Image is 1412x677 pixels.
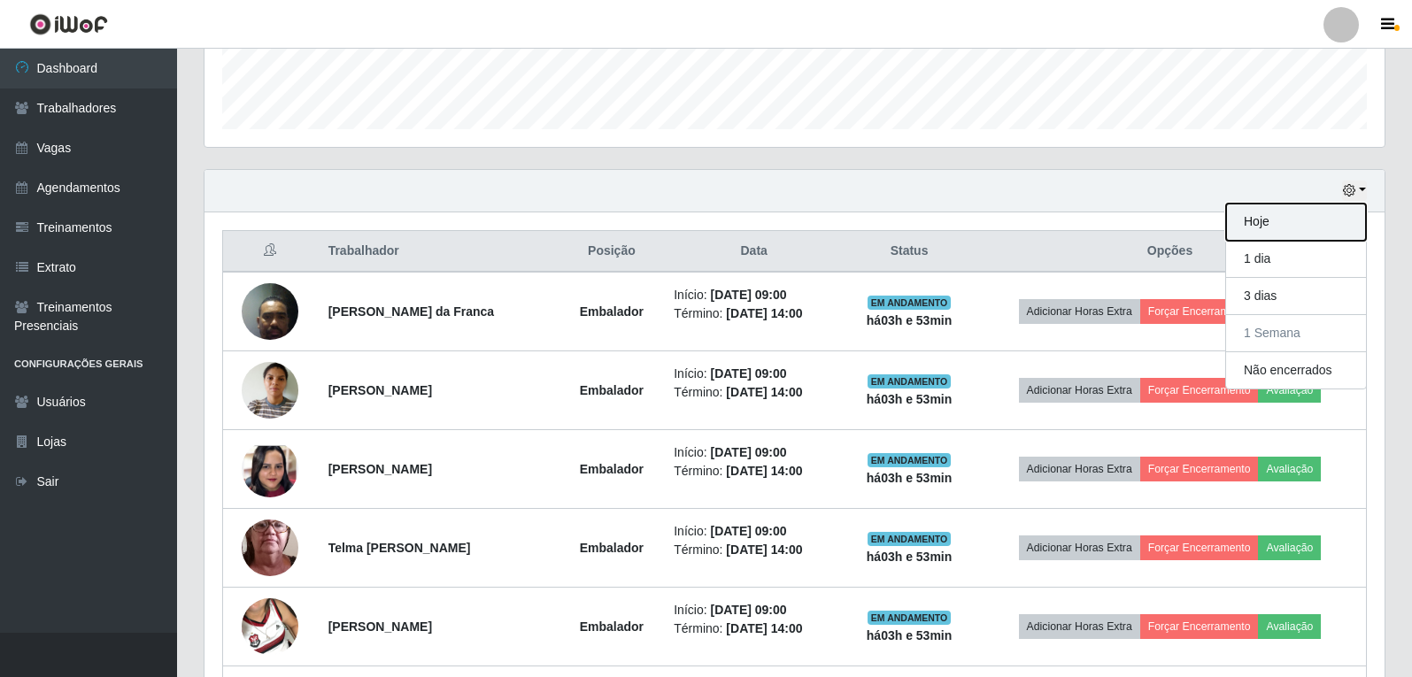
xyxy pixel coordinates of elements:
strong: Embalador [580,619,644,634]
button: 1 Semana [1226,315,1366,352]
time: [DATE] 14:00 [726,464,802,478]
time: [DATE] 14:00 [726,385,802,399]
li: Término: [674,304,834,323]
span: EM ANDAMENTO [868,453,952,467]
time: [DATE] 14:00 [726,542,802,557]
th: Opções [974,231,1367,273]
time: [DATE] 09:00 [710,445,786,459]
th: Status [845,231,974,273]
strong: Telma [PERSON_NAME] [328,541,471,555]
button: Avaliação [1258,378,1321,403]
span: EM ANDAMENTO [868,532,952,546]
button: Forçar Encerramento [1140,457,1259,481]
li: Início: [674,286,834,304]
li: Início: [674,601,834,619]
time: [DATE] 14:00 [726,621,802,635]
img: 1721310780980.jpeg [242,408,298,531]
img: 1744294731442.jpeg [242,485,298,611]
button: Avaliação [1258,535,1321,560]
strong: Embalador [580,304,644,319]
li: Início: [674,365,834,383]
th: Trabalhador [318,231,560,273]
time: [DATE] 09:00 [710,603,786,617]
button: Adicionar Horas Extra [1019,614,1140,639]
strong: [PERSON_NAME] [328,619,432,634]
img: 1692747616301.jpeg [242,273,298,349]
li: Término: [674,383,834,402]
time: [DATE] 09:00 [710,524,786,538]
button: Adicionar Horas Extra [1019,535,1140,560]
button: Forçar Encerramento [1140,535,1259,560]
strong: [PERSON_NAME] [328,462,432,476]
strong: há 03 h e 53 min [867,471,953,485]
img: 1729187872141.jpeg [242,340,298,441]
li: Início: [674,443,834,462]
button: Hoje [1226,204,1366,241]
li: Início: [674,522,834,541]
time: [DATE] 09:00 [710,366,786,381]
th: Data [663,231,845,273]
strong: [PERSON_NAME] [328,383,432,397]
button: Avaliação [1258,614,1321,639]
strong: há 03 h e 53 min [867,628,953,642]
time: [DATE] 14:00 [726,306,802,320]
button: 3 dias [1226,278,1366,315]
button: Forçar Encerramento [1140,378,1259,403]
button: Forçar Encerramento [1140,614,1259,639]
strong: Embalador [580,541,644,555]
button: Avaliação [1258,457,1321,481]
strong: Embalador [580,383,644,397]
span: EM ANDAMENTO [868,374,952,389]
time: [DATE] 09:00 [710,288,786,302]
button: Não encerrados [1226,352,1366,389]
strong: [PERSON_NAME] da Franca [328,304,494,319]
button: Adicionar Horas Extra [1019,378,1140,403]
button: Adicionar Horas Extra [1019,299,1140,324]
li: Término: [674,541,834,559]
button: 1 dia [1226,241,1366,278]
strong: Embalador [580,462,644,476]
span: EM ANDAMENTO [868,296,952,310]
strong: há 03 h e 53 min [867,313,953,327]
span: EM ANDAMENTO [868,611,952,625]
button: Forçar Encerramento [1140,299,1259,324]
li: Término: [674,462,834,481]
strong: há 03 h e 53 min [867,392,953,406]
img: 1744230818222.jpeg [242,576,298,677]
img: CoreUI Logo [29,13,108,35]
li: Término: [674,619,834,638]
strong: há 03 h e 53 min [867,550,953,564]
th: Posição [560,231,664,273]
button: Adicionar Horas Extra [1019,457,1140,481]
